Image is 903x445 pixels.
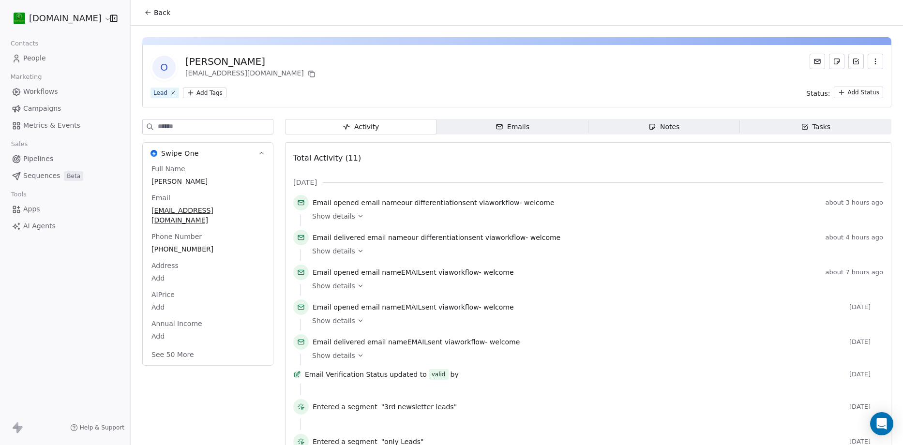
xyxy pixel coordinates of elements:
[312,351,355,360] span: Show details
[146,346,200,363] button: See 50 More
[23,221,56,231] span: AI Agents
[870,412,893,435] div: Open Intercom Messenger
[496,122,529,132] div: Emails
[138,4,176,21] button: Back
[23,171,60,181] span: Sequences
[849,403,883,411] span: [DATE]
[313,337,520,347] span: email name sent via workflow -
[293,153,361,163] span: Total Activity (11)
[8,101,122,117] a: Campaigns
[826,268,883,276] span: about 7 hours ago
[305,370,388,379] span: Email Verification Status
[826,199,883,207] span: about 3 hours ago
[150,290,177,299] span: AIPrice
[151,331,264,341] span: Add
[6,36,43,51] span: Contacts
[23,104,61,114] span: Campaigns
[8,201,122,217] a: Apps
[826,234,883,241] span: about 4 hours ago
[490,338,520,346] span: welcome
[23,87,58,97] span: Workflows
[185,55,317,68] div: [PERSON_NAME]
[64,171,83,181] span: Beta
[14,13,25,24] img: 439216937_921727863089572_7037892552807592703_n%20(1).jpg
[401,268,421,276] span: EMAIL
[312,246,355,256] span: Show details
[70,424,124,431] a: Help & Support
[801,122,831,132] div: Tasks
[806,89,830,98] span: Status:
[153,89,167,97] div: Lead
[7,137,32,151] span: Sales
[524,199,554,207] span: welcome
[8,168,122,184] a: SequencesBeta
[849,371,883,378] span: [DATE]
[23,53,46,63] span: People
[7,187,30,202] span: Tools
[312,351,876,360] a: Show details
[312,246,876,256] a: Show details
[150,261,181,270] span: Address
[313,199,359,207] span: Email opened
[6,70,46,84] span: Marketing
[648,122,679,132] div: Notes
[143,164,273,365] div: Swipe OneSwipe One
[313,268,359,276] span: Email opened
[483,268,513,276] span: welcome
[483,303,513,311] span: welcome
[313,302,514,312] span: email name sent via workflow -
[8,118,122,133] a: Metrics & Events
[150,193,172,203] span: Email
[849,303,883,311] span: [DATE]
[313,338,365,346] span: Email delivered
[312,316,876,326] a: Show details
[312,281,355,291] span: Show details
[8,218,122,234] a: AI Agents
[8,151,122,167] a: Pipelines
[23,204,40,214] span: Apps
[401,303,421,311] span: EMAIL
[161,148,199,158] span: Swipe One
[313,303,359,311] span: Email opened
[150,150,157,157] img: Swipe One
[312,211,876,221] a: Show details
[23,120,80,131] span: Metrics & Events
[312,281,876,291] a: Show details
[313,402,377,412] span: Entered a segment
[8,50,122,66] a: People
[293,178,317,187] span: [DATE]
[313,198,555,208] span: email name sent via workflow -
[154,8,170,17] span: Back
[381,402,457,412] span: "3rd newsletter leads"
[151,302,264,312] span: Add
[401,199,462,207] span: our differentiation
[849,338,883,346] span: [DATE]
[151,244,264,254] span: [PHONE_NUMBER]
[80,424,124,431] span: Help & Support
[451,370,459,379] span: by
[312,211,355,221] span: Show details
[313,233,560,242] span: email name sent via workflow -
[185,68,317,80] div: [EMAIL_ADDRESS][DOMAIN_NAME]
[390,370,427,379] span: updated to
[313,267,514,277] span: email name sent via workflow -
[152,56,176,79] span: O
[151,273,264,283] span: Add
[143,143,273,164] button: Swipe OneSwipe One
[183,88,226,98] button: Add Tags
[150,319,204,328] span: Annual Income
[407,338,428,346] span: EMAIL
[530,234,560,241] span: welcome
[23,154,53,164] span: Pipelines
[151,206,264,225] span: [EMAIL_ADDRESS][DOMAIN_NAME]
[12,10,103,27] button: [DOMAIN_NAME]
[313,234,365,241] span: Email delivered
[8,84,122,100] a: Workflows
[312,316,355,326] span: Show details
[150,164,187,174] span: Full Name
[150,232,204,241] span: Phone Number
[29,12,102,25] span: [DOMAIN_NAME]
[151,177,264,186] span: [PERSON_NAME]
[432,370,446,379] div: valid
[407,234,468,241] span: our differentiation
